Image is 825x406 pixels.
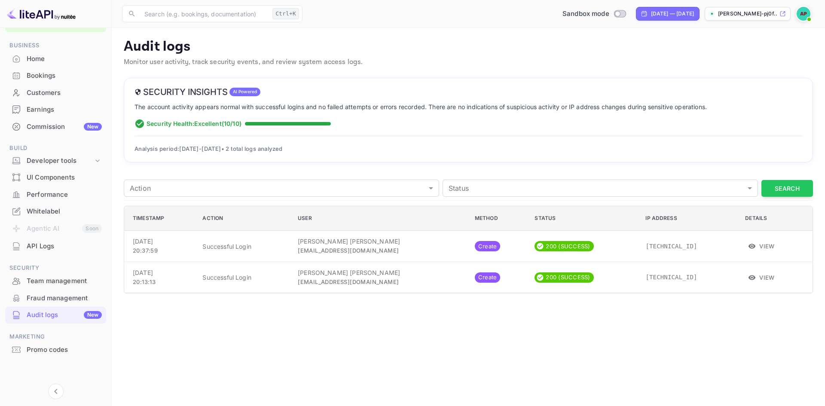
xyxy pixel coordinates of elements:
div: UI Components [27,173,102,183]
span: [EMAIL_ADDRESS][DOMAIN_NAME] [298,247,399,254]
p: [PERSON_NAME] [PERSON_NAME] [298,268,461,277]
span: Create [475,273,501,282]
div: Earnings [5,101,106,118]
div: Fraud management [5,290,106,307]
p: [PERSON_NAME]-pj0f... [718,10,778,18]
div: Ctrl+K [272,8,299,19]
input: Search (e.g. bookings, documentation) [139,5,269,22]
p: Successful Login [202,242,284,251]
div: Developer tools [27,156,93,166]
a: Performance [5,186,106,202]
div: Performance [5,186,106,203]
div: New [84,123,102,131]
p: [PERSON_NAME] [PERSON_NAME] [298,237,461,246]
span: [EMAIL_ADDRESS][DOMAIN_NAME] [298,278,399,285]
p: The account activity appears normal with successful logins and no failed attempts or errors recor... [134,102,802,112]
th: Status [528,206,639,231]
div: API Logs [27,241,102,251]
div: Promo codes [5,342,106,358]
div: Bookings [27,71,102,81]
h6: Security Insights [134,87,228,97]
span: Marketing [5,332,106,342]
th: Action [196,206,291,231]
div: Whitelabel [5,203,106,220]
a: Bookings [5,67,106,83]
button: View [745,240,778,253]
a: Audit logsNew [5,307,106,323]
div: Switch to Production mode [559,9,629,19]
th: Timestamp [124,206,196,231]
span: 20:37:59 [133,247,158,254]
p: Audit logs [124,38,813,55]
div: Earnings [27,105,102,115]
p: [DATE] [133,237,189,246]
div: Whitelabel [27,207,102,217]
span: 200 (SUCCESS) [542,273,593,282]
span: Security [5,263,106,273]
span: Analysis period: [DATE] - [DATE] • 2 total logs analyzed [134,145,283,152]
th: Method [468,206,528,231]
span: Create [475,242,501,251]
span: Sandbox mode [562,9,609,19]
th: User [291,206,468,231]
span: Business [5,41,106,50]
a: Home [5,51,106,67]
p: [TECHNICAL_ID] [645,242,731,251]
span: 200 (SUCCESS) [542,242,593,251]
div: Team management [5,273,106,290]
div: Home [27,54,102,64]
div: Commission [27,122,102,132]
button: View [745,271,778,284]
a: Earnings [5,101,106,117]
div: New [84,311,102,319]
div: Promo codes [27,345,102,355]
span: AI Powered [229,89,261,95]
div: Audit logs [27,310,102,320]
p: [TECHNICAL_ID] [645,273,731,282]
th: IP Address [639,206,738,231]
p: [DATE] [133,268,189,277]
a: Whitelabel [5,203,106,219]
div: Customers [27,88,102,98]
a: UI Components [5,169,106,185]
a: Fraud management [5,290,106,306]
img: LiteAPI logo [7,7,76,21]
span: 20:13:13 [133,278,156,285]
div: Performance [27,190,102,200]
div: UI Components [5,169,106,186]
div: Bookings [5,67,106,84]
a: Team management [5,273,106,289]
a: API Logs [5,238,106,254]
a: Promo codes [5,342,106,357]
div: CommissionNew [5,119,106,135]
a: CommissionNew [5,119,106,134]
div: Developer tools [5,153,106,168]
div: Fraud management [27,293,102,303]
th: Details [738,206,813,231]
p: Successful Login [202,273,284,282]
button: Collapse navigation [48,384,64,399]
button: Search [761,180,813,197]
span: Build [5,143,106,153]
div: [DATE] — [DATE] [651,10,694,18]
img: Alexander Presman [797,7,810,21]
div: Team management [27,276,102,286]
a: Customers [5,85,106,101]
div: API Logs [5,238,106,255]
p: Monitor user activity, track security events, and review system access logs. [124,57,813,67]
p: Security Health: Excellent ( 10 /10) [147,119,241,128]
